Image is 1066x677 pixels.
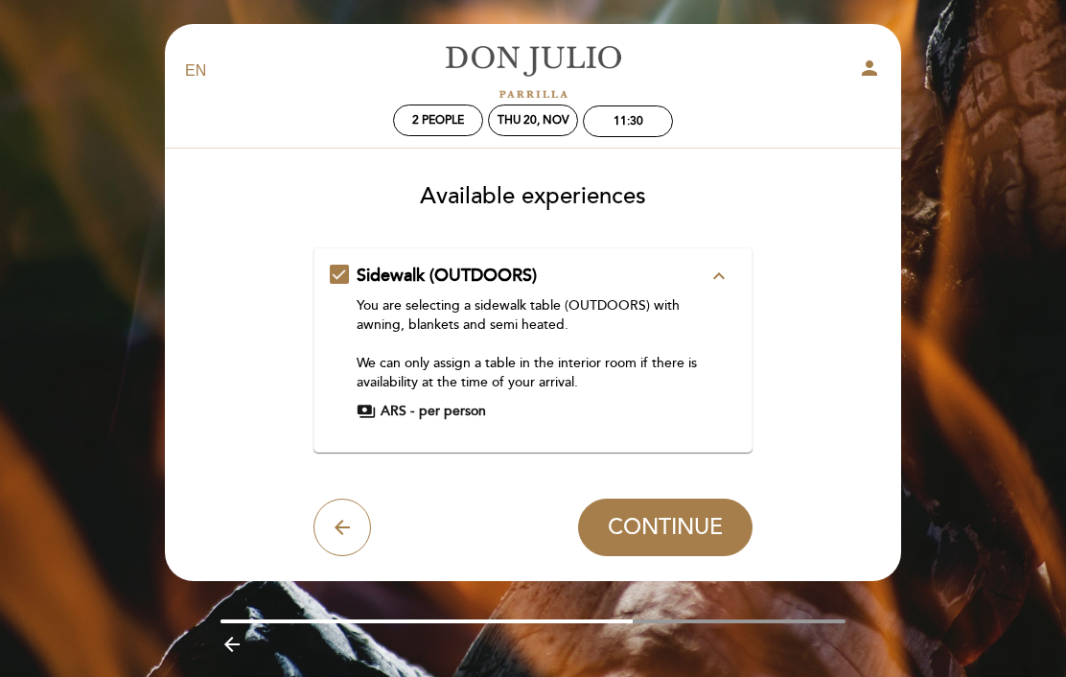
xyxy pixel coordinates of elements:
[330,264,737,421] md-checkbox: Sidewalk (OUTDOORS) expand_less You are selecting a sidewalk table (OUTDOORS) with awning, blanke...
[419,402,486,421] span: per person
[702,264,736,289] button: expand_less
[498,113,569,128] div: Thu 20, Nov
[357,296,708,392] div: You are selecting a sidewalk table (OUTDOORS) with awning, blankets and semi heated. We can only ...
[357,265,537,286] span: Sidewalk (OUTDOORS)
[412,113,464,128] span: 2 people
[578,499,753,556] button: CONTINUE
[614,114,643,128] div: 11:30
[858,57,881,86] button: person
[707,265,730,288] i: expand_less
[420,182,646,210] span: Available experiences
[313,499,371,556] button: arrow_back
[858,57,881,80] i: person
[331,516,354,539] i: arrow_back
[220,633,243,656] i: arrow_backward
[381,402,414,421] span: ARS -
[413,45,653,98] a: [PERSON_NAME]
[608,514,723,541] span: CONTINUE
[357,402,376,421] span: payments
